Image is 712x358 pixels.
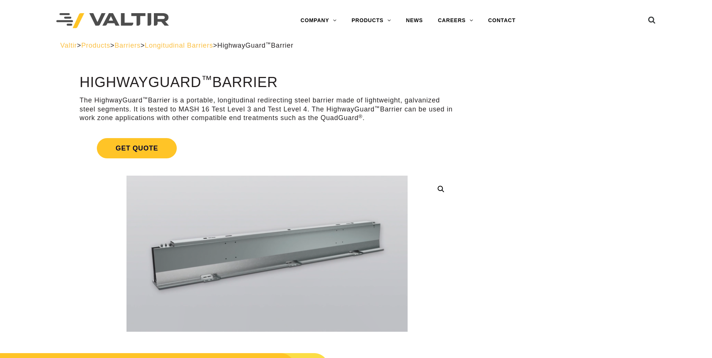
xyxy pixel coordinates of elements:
a: Barriers [114,42,140,49]
a: CONTACT [481,13,523,28]
h1: HighwayGuard Barrier [80,75,455,90]
sup: ™ [201,74,212,86]
a: Valtir [60,42,77,49]
img: Valtir [56,13,169,29]
span: HighwayGuard Barrier [217,42,294,49]
sup: ™ [375,105,380,111]
sup: ™ [266,41,271,47]
a: COMPANY [293,13,344,28]
a: Get Quote [80,129,455,167]
a: PRODUCTS [344,13,399,28]
sup: ™ [143,96,148,102]
a: Longitudinal Barriers [145,42,213,49]
span: Get Quote [97,138,177,158]
sup: ® [358,114,363,119]
a: Products [81,42,110,49]
div: > > > > [60,41,652,50]
a: CAREERS [431,13,481,28]
a: NEWS [399,13,431,28]
p: The HighwayGuard Barrier is a portable, longitudinal redirecting steel barrier made of lightweigh... [80,96,455,122]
